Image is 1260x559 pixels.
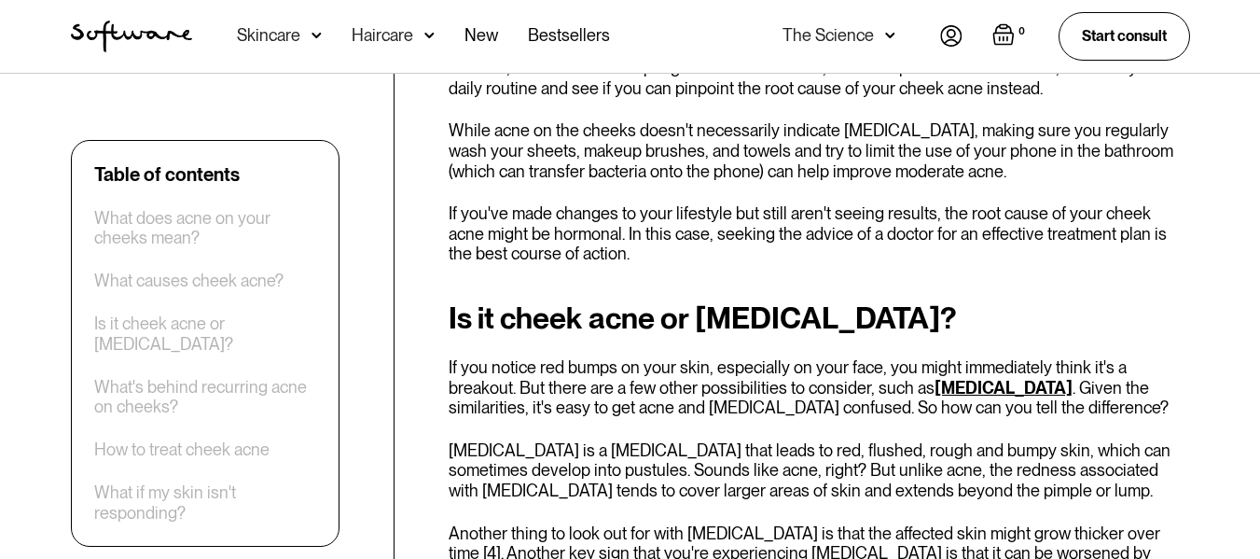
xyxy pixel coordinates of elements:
a: What if my skin isn't responding? [94,483,316,524]
div: Skincare [237,26,300,45]
img: arrow down [424,26,435,45]
a: Open empty cart [992,23,1029,49]
p: If you notice red bumps on your skin, especially on your face, you might immediately think it's a... [449,357,1190,418]
a: What does acne on your cheeks mean? [94,208,316,248]
img: arrow down [312,26,322,45]
a: How to treat cheek acne [94,440,270,461]
h2: Is it cheek acne or [MEDICAL_DATA]? [449,301,1190,335]
a: [MEDICAL_DATA] [935,378,1073,398]
a: What's behind recurring acne on cheeks? [94,377,316,417]
div: The Science [782,26,874,45]
a: Is it cheek acne or [MEDICAL_DATA]? [94,314,316,355]
p: [MEDICAL_DATA] is a [MEDICAL_DATA] that leads to red, flushed, rough and bumpy skin, which can so... [449,440,1190,501]
img: arrow down [885,26,895,45]
div: 0 [1015,23,1029,40]
img: Software Logo [71,21,192,52]
a: home [71,21,192,52]
a: Start consult [1059,12,1190,60]
p: If you've made changes to your lifestyle but still aren't seeing results, the root cause of your ... [449,203,1190,264]
a: What causes cheek acne? [94,272,284,292]
div: Table of contents [94,163,240,186]
div: Haircare [352,26,413,45]
p: While acne on the cheeks doesn't necessarily indicate [MEDICAL_DATA], making sure you regularly w... [449,120,1190,181]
